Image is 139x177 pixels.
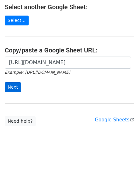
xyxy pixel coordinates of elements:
a: Need help? [5,116,36,126]
h4: Select another Google Sheet: [5,3,134,11]
a: Select... [5,16,29,25]
small: Example: [URL][DOMAIN_NAME] [5,70,70,75]
input: Next [5,82,21,92]
input: Paste your Google Sheet URL here [5,57,131,69]
iframe: Chat Widget [107,146,139,177]
a: Google Sheets [95,117,134,123]
h4: Copy/paste a Google Sheet URL: [5,46,134,54]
